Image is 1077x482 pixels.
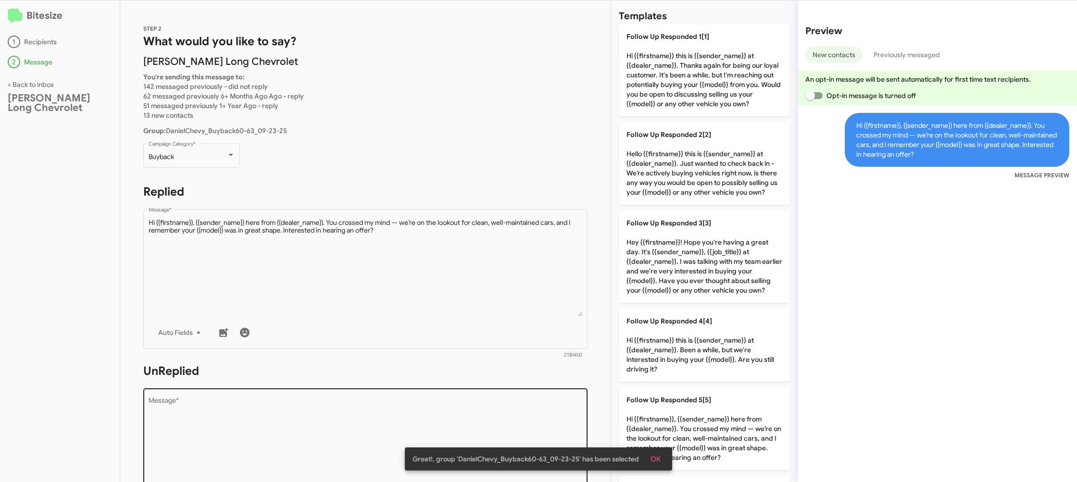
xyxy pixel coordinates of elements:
div: 1 [8,36,20,48]
h1: Replied [143,184,588,199]
a: < Back to inbox [8,80,54,89]
p: Hi {{firstname}} this is {{sender_name}} at {{dealer_name}}. Thanks again for being our loyal cus... [619,24,790,116]
h2: Templates [619,9,667,24]
span: 142 messaged previously - did not reply [143,82,268,91]
span: STEP 2 [143,25,162,32]
span: Follow Up Responded 4[4] [626,317,712,325]
span: OK [651,450,661,468]
h1: UnReplied [143,363,588,379]
p: Hi {{firstname}} this is {{sender_name}} at {{dealer_name}}. Been a while, but we're interested i... [619,309,790,382]
div: Message [8,56,112,68]
p: Hello {{firstname}} this is {{sender_name}} at {{dealer_name}}. Just wanted to check back in - We... [619,122,790,205]
span: 13 new contacts [143,111,193,120]
span: Follow Up Responded 5[5] [626,395,711,404]
p: Hey {{firstname}}! Hope you're having a great day. It's {{sender_name}}, {{job_title}} at {{deale... [619,210,790,303]
span: Follow Up Responded 3[3] [626,219,711,227]
p: [PERSON_NAME] Long Chevrolet [143,57,588,66]
span: Auto Fields [158,324,204,341]
span: Previously messaged [874,47,940,63]
span: Follow Up Responded 1[1] [626,32,709,41]
mat-hint: 218/450 [564,352,582,358]
button: OK [643,450,668,468]
span: New contacts [813,47,855,63]
b: Group: [143,126,166,135]
small: MESSAGE PREVIEW [1014,171,1069,180]
button: Auto Fields [150,324,212,341]
span: Buyback [149,152,174,161]
span: 51 messaged previously 1+ Year Ago - reply [143,101,278,110]
span: Follow Up Responded 2[2] [626,130,711,139]
b: You're sending this message to: [143,73,245,81]
span: Hi {{firstname}}, {{sender_name}} here from {{dealer_name}}. You crossed my mind — we’re on the l... [845,113,1069,167]
button: Previously messaged [866,47,947,63]
div: 2 [8,56,20,68]
h2: Bitesize [8,8,112,24]
span: Great!, group 'DanielChevy_Buyback60-63_09-23-25' has been selected [413,454,639,464]
h2: Preview [805,24,1069,39]
p: An opt-in message will be sent automatically for first time text recipients. [805,74,1069,84]
p: Hi {{firstname}}, {{sender_name}} here from {{dealer_name}}. You crossed my mind — we’re on the l... [619,387,790,470]
img: logo-minimal.svg [8,9,23,24]
div: Recipients [8,36,112,48]
button: New contacts [805,47,863,63]
span: Opt-in message is turned off [827,90,916,101]
span: DanielChevy_Buyback60-63_09-23-25 [143,126,287,135]
div: [PERSON_NAME] Long Chevrolet [8,93,112,112]
h1: What would you like to say? [143,34,588,49]
span: 62 messaged previously 6+ Months Ago Ago - reply [143,92,304,100]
